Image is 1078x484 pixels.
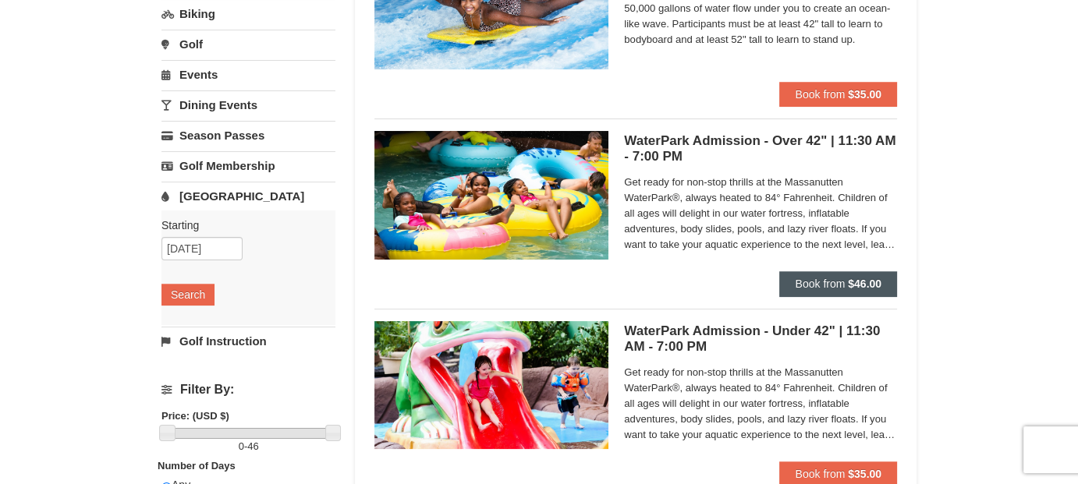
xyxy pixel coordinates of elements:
a: Dining Events [161,90,335,119]
button: Book from $35.00 [779,82,897,107]
strong: Price: (USD $) [161,410,229,422]
span: 46 [247,440,258,452]
strong: $46.00 [848,277,881,290]
img: 6619917-1570-0b90b492.jpg [374,321,608,449]
span: 0 [239,440,244,452]
button: Search [161,284,215,306]
strong: $35.00 [848,88,881,101]
a: Golf Instruction [161,327,335,355]
button: Book from $46.00 [779,271,897,296]
h4: Filter By: [161,383,335,397]
span: Book from [795,277,845,290]
label: Starting [161,217,324,233]
label: - [161,439,335,454]
img: 6619917-1560-394ba125.jpg [374,131,608,259]
a: Events [161,60,335,89]
span: Get ready for non-stop thrills at the Massanutten WaterPark®, always heated to 84° Fahrenheit. Ch... [624,365,897,443]
strong: Number of Days [158,460,236,472]
span: Book from [795,88,845,101]
a: Golf Membership [161,151,335,180]
strong: $35.00 [848,468,881,480]
a: Season Passes [161,121,335,150]
a: [GEOGRAPHIC_DATA] [161,182,335,210]
span: Book from [795,468,845,480]
h5: WaterPark Admission - Over 42" | 11:30 AM - 7:00 PM [624,133,897,164]
h5: WaterPark Admission - Under 42" | 11:30 AM - 7:00 PM [624,323,897,355]
a: Golf [161,30,335,58]
span: Get ready for non-stop thrills at the Massanutten WaterPark®, always heated to 84° Fahrenheit. Ch... [624,175,897,253]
